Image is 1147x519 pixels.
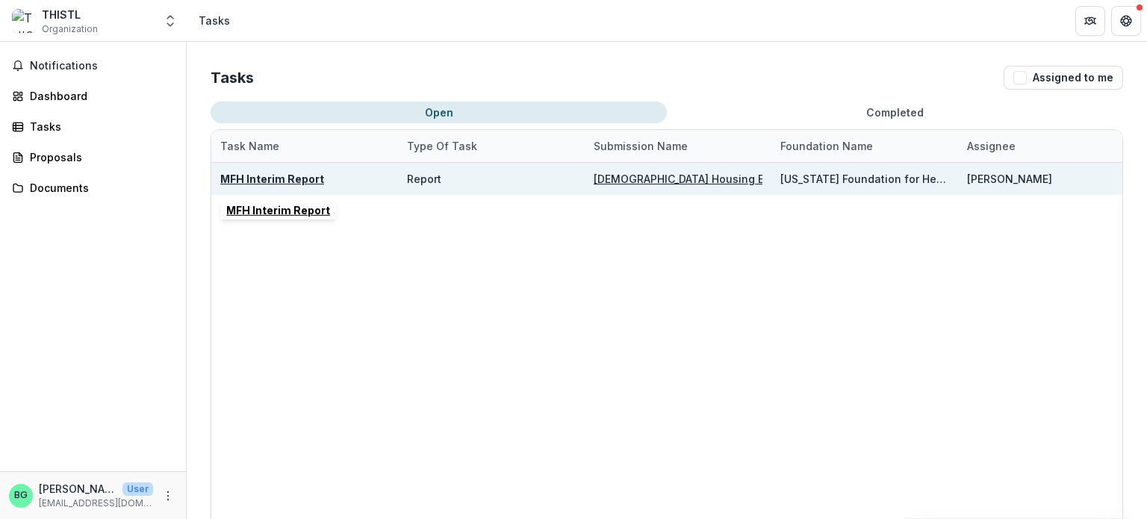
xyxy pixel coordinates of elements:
[398,138,486,154] div: Type of Task
[958,130,1145,162] div: Assignee
[780,171,949,187] div: [US_STATE] Foundation for Health
[39,497,153,510] p: [EMAIL_ADDRESS][DOMAIN_NAME]
[6,145,180,170] a: Proposals
[30,88,168,104] div: Dashboard
[667,102,1123,123] button: Completed
[398,130,585,162] div: Type of Task
[42,7,98,22] div: THISTL
[594,173,887,185] a: [DEMOGRAPHIC_DATA] Housing Education and Advocacy
[12,9,36,33] img: THISTL
[30,149,168,165] div: Proposals
[30,60,174,72] span: Notifications
[160,6,181,36] button: Open entity switcher
[1075,6,1105,36] button: Partners
[1004,66,1123,90] button: Assigned to me
[211,130,398,162] div: Task Name
[30,119,168,134] div: Tasks
[585,130,771,162] div: Submission Name
[958,138,1025,154] div: Assignee
[39,481,116,497] p: [PERSON_NAME]
[220,173,324,185] a: MFH Interim Report
[159,487,177,505] button: More
[122,482,153,496] p: User
[211,138,288,154] div: Task Name
[967,171,1052,187] div: [PERSON_NAME]
[771,138,882,154] div: Foundation Name
[14,491,28,500] div: Beth Gombos
[211,69,254,87] h2: Tasks
[211,102,667,123] button: Open
[771,130,958,162] div: Foundation Name
[6,84,180,108] a: Dashboard
[193,10,236,31] nav: breadcrumb
[1111,6,1141,36] button: Get Help
[30,180,168,196] div: Documents
[585,138,697,154] div: Submission Name
[6,54,180,78] button: Notifications
[407,171,441,187] div: Report
[6,175,180,200] a: Documents
[199,13,230,28] div: Tasks
[6,114,180,139] a: Tasks
[42,22,98,36] span: Organization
